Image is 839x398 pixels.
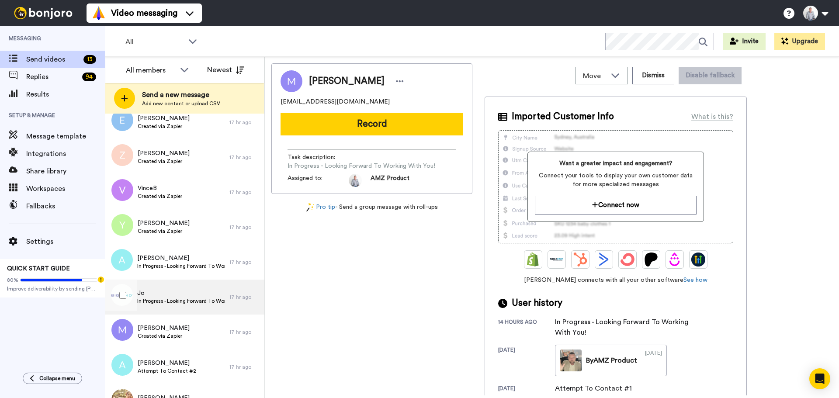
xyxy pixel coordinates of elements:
[229,224,260,231] div: 17 hr ago
[535,159,696,168] span: Want a greater impact and engagement?
[586,355,637,366] div: By AMZ Product
[288,153,349,162] span: Task description :
[126,65,176,76] div: All members
[92,6,106,20] img: vm-color.svg
[526,253,540,266] img: Shopify
[26,166,105,177] span: Share library
[288,162,435,170] span: In Progress - Looking Forward To Working With You!
[560,350,582,371] img: 35250c06-cf47-4814-b849-4f4c2eaafd41-thumb.jpg
[111,109,133,131] img: e.png
[229,119,260,126] div: 17 hr ago
[644,253,658,266] img: Patreon
[573,253,587,266] img: Hubspot
[39,375,75,382] span: Collapse menu
[809,368,830,389] div: Open Intercom Messenger
[498,385,555,394] div: [DATE]
[668,253,682,266] img: Drip
[111,214,133,236] img: y.png
[583,71,607,81] span: Move
[111,319,133,341] img: m.png
[138,184,182,193] span: VinceB
[26,183,105,194] span: Workspaces
[621,253,634,266] img: ConvertKit
[26,149,105,159] span: Integrations
[691,253,705,266] img: GoHighLevel
[125,37,184,47] span: All
[555,345,667,376] a: ByAMZ Product[DATE]
[229,259,260,266] div: 17 hr ago
[306,203,335,212] a: Pro tip
[26,89,105,100] span: Results
[691,111,733,122] div: What is this?
[26,72,79,82] span: Replies
[111,179,133,201] img: v.png
[229,363,260,370] div: 17 hr ago
[683,277,707,283] a: See how
[138,219,190,228] span: [PERSON_NAME]
[201,61,251,79] button: Newest
[597,253,611,266] img: ActiveCampaign
[7,277,18,284] span: 80%
[137,298,225,305] span: In Progress - Looking Forward To Working With You!
[645,350,662,371] div: [DATE]
[138,123,190,130] span: Created via Zapier
[512,297,562,310] span: User history
[138,228,190,235] span: Created via Zapier
[723,33,766,50] button: Invite
[349,174,362,187] img: 0c7be819-cb90-4fe4-b844-3639e4b630b0-1684457197.jpg
[26,54,80,65] span: Send videos
[550,253,564,266] img: Ontraport
[138,332,190,339] span: Created via Zapier
[309,75,385,88] span: [PERSON_NAME]
[555,383,632,394] div: Attempt To Contact #1
[111,354,133,376] img: a.png
[281,97,390,106] span: [EMAIL_ADDRESS][DOMAIN_NAME]
[535,171,696,189] span: Connect your tools to display your own customer data for more specialized messages
[138,359,196,367] span: [PERSON_NAME]
[138,158,190,165] span: Created via Zapier
[632,67,674,84] button: Dismiss
[535,196,696,215] button: Connect now
[229,329,260,336] div: 17 hr ago
[26,201,105,211] span: Fallbacks
[498,276,733,284] span: [PERSON_NAME] connects with all your other software
[137,254,225,263] span: [PERSON_NAME]
[498,318,555,338] div: 14 hours ago
[555,317,695,338] div: In Progress - Looking Forward To Working With You!
[138,149,190,158] span: [PERSON_NAME]
[271,203,472,212] div: - Send a group message with roll-ups
[679,67,742,84] button: Disable fallback
[229,189,260,196] div: 17 hr ago
[281,70,302,92] img: Image of Mohammad
[26,236,105,247] span: Settings
[10,7,76,19] img: bj-logo-header-white.svg
[229,294,260,301] div: 17 hr ago
[774,33,825,50] button: Upgrade
[138,324,190,332] span: [PERSON_NAME]
[82,73,96,81] div: 94
[138,367,196,374] span: Attempt To Contact #2
[7,285,98,292] span: Improve deliverability by sending [PERSON_NAME]’s from your own email
[138,193,182,200] span: Created via Zapier
[26,131,105,142] span: Message template
[306,203,314,212] img: magic-wand.svg
[229,154,260,161] div: 17 hr ago
[137,263,225,270] span: In Progress - Looking Forward To Working With You!
[137,289,225,298] span: Jo
[111,7,177,19] span: Video messaging
[97,276,105,284] div: Tooltip anchor
[138,114,190,123] span: [PERSON_NAME]
[7,266,70,272] span: QUICK START GUIDE
[83,55,96,64] div: 13
[512,110,614,123] span: Imported Customer Info
[142,90,220,100] span: Send a new message
[23,373,82,384] button: Collapse menu
[111,144,133,166] img: z.png
[111,249,133,271] img: a.png
[371,174,409,187] span: AMZ Product
[281,113,463,135] button: Record
[142,100,220,107] span: Add new contact or upload CSV
[288,174,349,187] span: Assigned to:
